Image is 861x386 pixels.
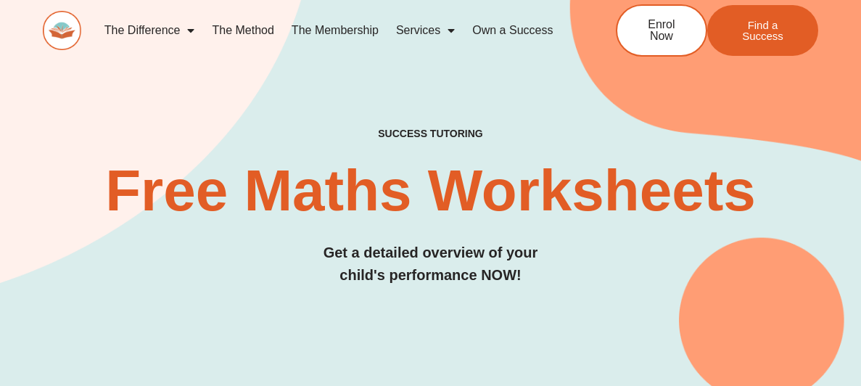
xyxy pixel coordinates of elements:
a: Enrol Now [616,4,707,57]
span: Find a Success [729,20,796,41]
a: Own a Success [464,14,561,47]
span: Enrol Now [639,19,684,42]
nav: Menu [96,14,572,47]
a: The Membership [283,14,387,47]
a: The Method [203,14,282,47]
a: The Difference [96,14,204,47]
h2: Free Maths Worksheets​ [43,162,817,220]
a: Services [387,14,464,47]
a: Find a Success [707,5,818,56]
h3: Get a detailed overview of your child's performance NOW! [43,242,817,287]
h4: SUCCESS TUTORING​ [43,128,817,140]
